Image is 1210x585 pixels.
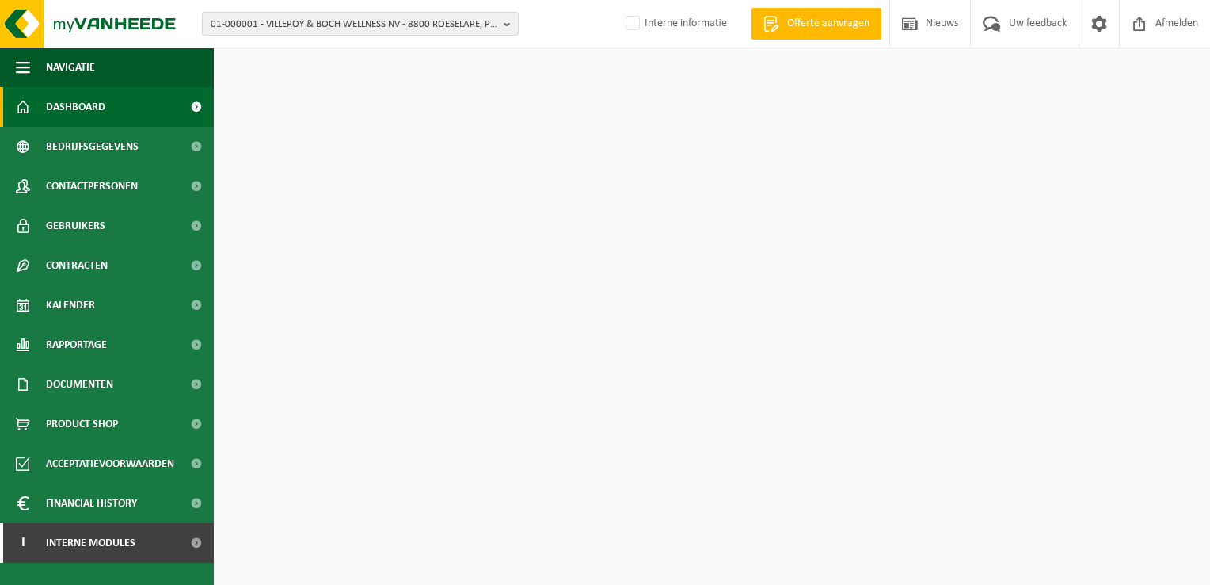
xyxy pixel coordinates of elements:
[46,48,95,87] span: Navigatie
[46,325,107,365] span: Rapportage
[202,12,519,36] button: 01-000001 - VILLEROY & BOCH WELLNESS NV - 8800 ROESELARE, POPULIERSTRAAT 1
[751,8,881,40] a: Offerte aanvragen
[16,523,30,563] span: I
[46,87,105,127] span: Dashboard
[46,246,108,285] span: Contracten
[783,16,873,32] span: Offerte aanvragen
[46,166,138,206] span: Contactpersonen
[46,285,95,325] span: Kalender
[46,523,135,563] span: Interne modules
[46,404,118,444] span: Product Shop
[46,206,105,246] span: Gebruikers
[46,444,174,484] span: Acceptatievoorwaarden
[46,127,139,166] span: Bedrijfsgegevens
[211,13,497,36] span: 01-000001 - VILLEROY & BOCH WELLNESS NV - 8800 ROESELARE, POPULIERSTRAAT 1
[46,484,137,523] span: Financial History
[46,365,113,404] span: Documenten
[622,12,727,36] label: Interne informatie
